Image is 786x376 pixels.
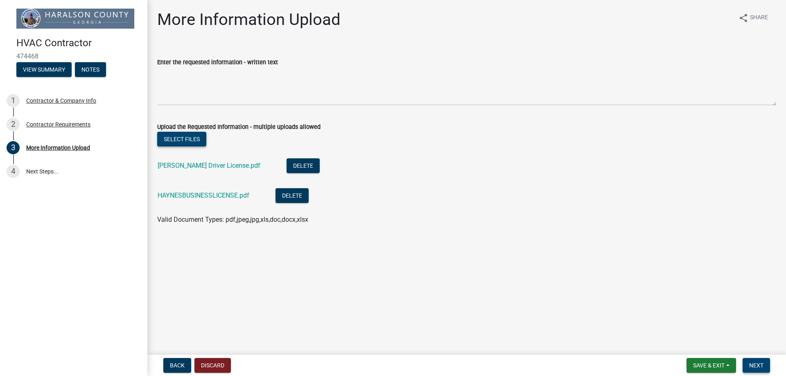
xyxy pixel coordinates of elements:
div: 2 [7,118,20,131]
button: Next [743,358,770,373]
div: More Information Upload [26,145,90,151]
button: Select files [157,132,206,146]
button: Delete [276,188,309,203]
span: Save & Exit [693,362,725,369]
wm-modal-confirm: Notes [75,67,106,73]
label: Upload the Requested Information - multiple uploads allowed [157,124,321,130]
label: Enter the requested information - written text [157,60,278,65]
div: 4 [7,165,20,178]
h4: HVAC Contractor [16,37,141,49]
div: Contractor & Company Info [26,98,96,104]
button: Save & Exit [687,358,736,373]
img: Haralson County, Georgia [16,9,134,29]
span: Share [750,13,768,23]
div: Contractor Requirements [26,122,90,127]
a: [PERSON_NAME] Driver License.pdf [158,162,260,169]
button: Discard [194,358,231,373]
wm-modal-confirm: Delete Document [276,192,309,200]
button: Delete [287,158,320,173]
i: share [739,13,748,23]
span: Next [749,362,763,369]
button: Notes [75,62,106,77]
wm-modal-confirm: Delete Document [287,162,320,170]
button: shareShare [732,10,775,26]
button: Back [163,358,191,373]
span: Valid Document Types: pdf,jpeg,jpg,xls,doc,docx,xlsx [157,216,308,223]
wm-modal-confirm: Summary [16,67,72,73]
button: View Summary [16,62,72,77]
h1: More Information Upload [157,10,341,29]
div: 3 [7,141,20,154]
span: Back [170,362,185,369]
div: 1 [7,94,20,107]
a: HAYNESBUSINESSLICENSE.pdf [158,191,249,199]
span: 474468 [16,52,131,60]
